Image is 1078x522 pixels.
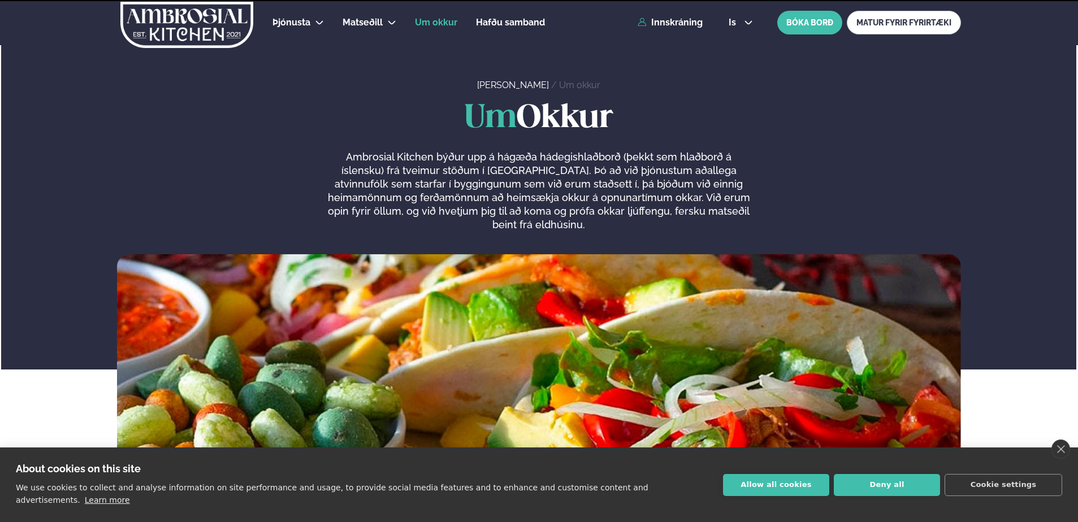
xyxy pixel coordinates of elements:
[847,11,961,34] a: MATUR FYRIR FYRIRTÆKI
[945,474,1062,496] button: Cookie settings
[723,474,829,496] button: Allow all cookies
[476,17,545,28] span: Hafðu samband
[465,103,517,134] span: Um
[415,17,457,28] span: Um okkur
[729,18,739,27] span: is
[119,2,254,48] img: logo
[638,18,703,28] a: Innskráning
[272,17,310,28] span: Þjónusta
[777,11,842,34] button: BÓKA BORÐ
[720,18,762,27] button: is
[343,16,383,29] a: Matseðill
[1051,440,1070,459] a: close
[85,495,130,504] a: Learn more
[272,16,310,29] a: Þjónusta
[559,80,600,90] a: Um okkur
[343,17,383,28] span: Matseðill
[476,16,545,29] a: Hafðu samband
[117,101,961,137] h1: Okkur
[325,150,752,232] p: Ambrosial Kitchen býður upp á hágæða hádegishlaðborð (þekkt sem hlaðborð á íslensku) frá tveimur ...
[551,80,559,90] span: /
[477,80,549,90] a: [PERSON_NAME]
[16,483,648,504] p: We use cookies to collect and analyse information on site performance and usage, to provide socia...
[834,474,940,496] button: Deny all
[16,463,141,475] strong: About cookies on this site
[415,16,457,29] a: Um okkur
